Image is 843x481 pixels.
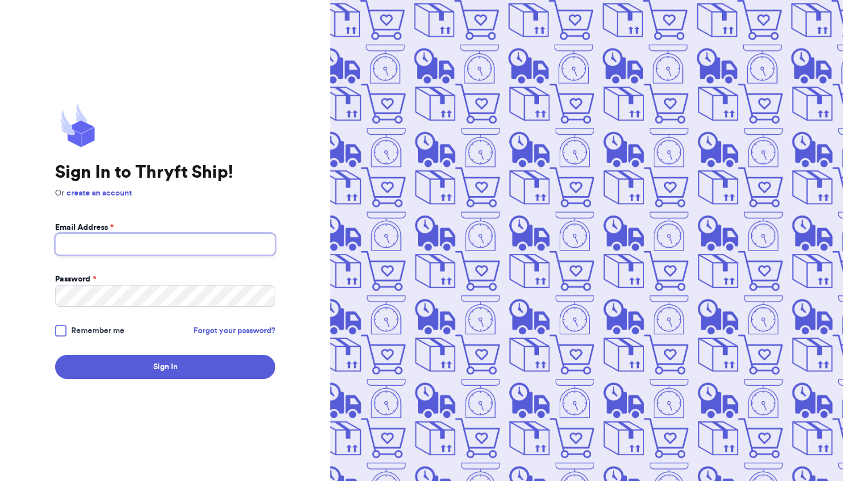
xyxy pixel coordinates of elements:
[55,187,275,199] p: Or
[55,222,114,233] label: Email Address
[55,273,96,285] label: Password
[67,189,132,197] a: create an account
[193,325,275,337] a: Forgot your password?
[55,162,275,183] h1: Sign In to Thryft Ship!
[55,355,275,379] button: Sign In
[71,325,124,337] span: Remember me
